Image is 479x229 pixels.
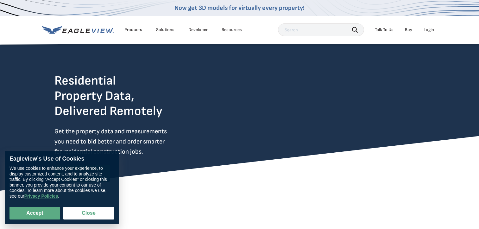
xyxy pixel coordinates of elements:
input: Search [278,23,364,36]
div: We use cookies to enhance your experience, to display customized content, and to analyze site tra... [9,166,114,199]
div: Talk To Us [375,27,394,33]
a: Now get 3D models for virtually every property! [174,4,305,12]
p: Get the property data and measurements you need to bid better and order smarter for residential c... [54,126,193,157]
div: Login [424,27,434,33]
a: Buy [405,27,412,33]
div: Products [124,27,142,33]
h2: Residential Property Data, Delivered Remotely [54,73,162,119]
div: Eagleview’s Use of Cookies [9,156,114,162]
a: Developer [188,27,208,33]
div: Resources [222,27,242,33]
a: Privacy Policies [24,194,58,199]
button: Close [63,207,114,219]
div: Solutions [156,27,174,33]
button: Accept [9,207,60,219]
